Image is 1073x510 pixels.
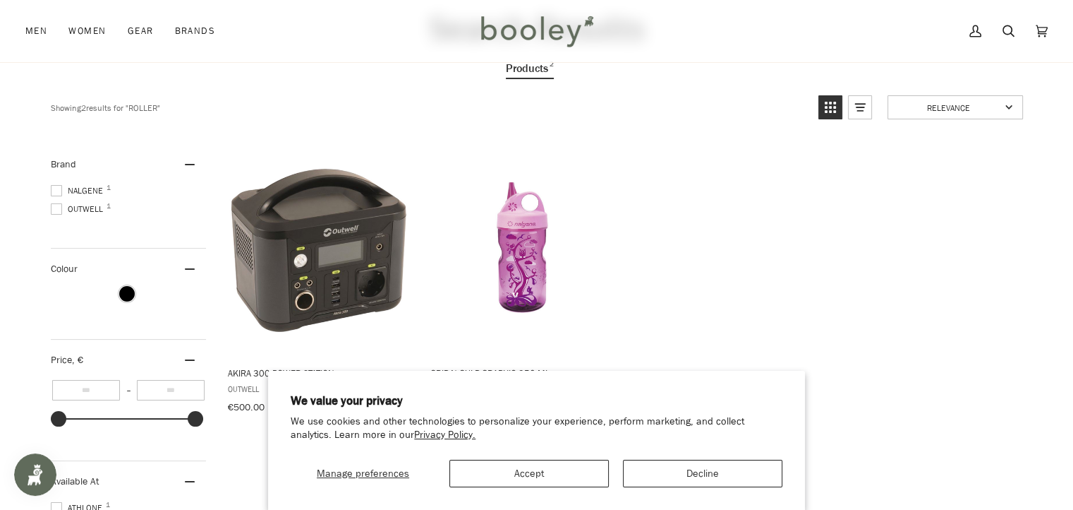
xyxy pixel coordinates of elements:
[51,203,107,215] span: Outwell
[119,286,135,302] span: Colour: Black
[137,380,205,401] input: Maximum value
[428,144,615,418] a: Grip-N-Gulp Graphic 350 ml
[106,502,110,509] span: 1
[25,24,47,38] span: Men
[225,156,412,343] img: Outwell Akira 300 Power Station Blue Shadow - Booley Galway
[428,156,615,343] img: Nalgene Grip-N-Gulp Graphic 350ml Pink Woodland - Booley Galway
[51,184,107,197] span: Nalgene
[430,367,613,379] span: Grip-N-Gulp Graphic 350 ml
[81,101,86,113] b: 2
[317,467,409,480] span: Manage preferences
[128,24,154,38] span: Gear
[14,453,56,496] iframe: Button to open loyalty program pop-up
[623,460,782,487] button: Decline
[291,393,782,409] h2: We value your privacy
[550,59,554,78] span: 2
[51,158,76,171] span: Brand
[414,428,475,441] a: Privacy Policy.
[225,144,412,418] a: Akira 300 Power Station
[818,95,842,119] a: View grid mode
[291,415,782,442] p: We use cookies and other technologies to personalize your experience, perform marketing, and coll...
[227,383,410,395] span: Outwell
[51,262,88,275] span: Colour
[107,184,111,191] span: 1
[887,95,1023,119] a: Sort options
[291,460,435,487] button: Manage preferences
[449,460,609,487] button: Accept
[107,203,111,210] span: 1
[51,475,99,488] span: Available At
[475,11,598,52] img: Booley
[119,384,136,396] span: –
[51,353,83,367] span: Price
[51,95,808,119] div: Showing results for " "
[68,24,106,38] span: Women
[227,401,264,414] span: €500.00
[174,24,215,38] span: Brands
[897,101,1000,113] span: Relevance
[51,380,119,401] input: Minimum value
[848,95,872,119] a: View list mode
[506,59,554,79] a: View Products Tab
[72,353,83,367] span: , €
[227,367,410,379] span: Akira 300 Power Station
